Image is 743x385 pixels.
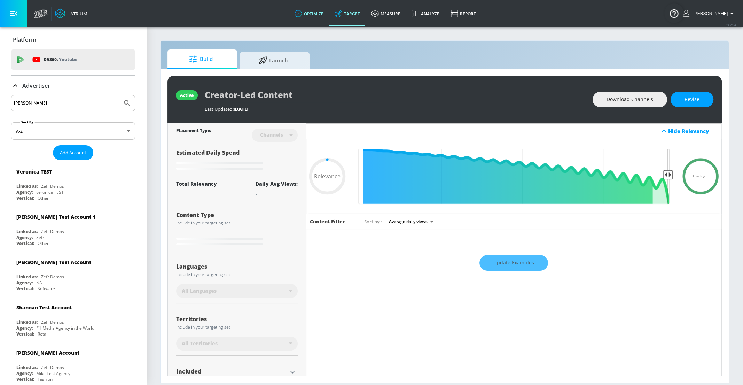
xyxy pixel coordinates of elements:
[406,1,445,26] a: Analyze
[20,120,35,124] label: Sort By
[16,280,33,286] div: Agency:
[38,376,53,382] div: Fashion
[174,51,227,68] span: Build
[55,8,87,19] a: Atrium
[36,189,64,195] div: veronica TEST
[59,56,77,63] p: Youtube
[683,9,736,18] button: [PERSON_NAME]
[314,174,341,179] span: Relevance
[38,240,49,246] div: Other
[693,175,708,178] span: Loading...
[38,286,55,292] div: Software
[11,344,135,384] div: [PERSON_NAME] AccountLinked as:Zefr DemosAgency:Mike Test AgencyVertical:Fashion
[690,11,728,16] span: login as: veronica.hernandez@zefr.com
[257,132,287,138] div: Channels
[53,145,93,160] button: Add Account
[176,369,287,374] div: Included
[16,331,34,337] div: Vertical:
[176,149,298,172] div: Estimated Daily Spend
[671,92,713,107] button: Revise
[685,95,699,104] span: Revise
[11,163,135,203] div: Veronica TESTLinked as:Zefr DemosAgency:veronica TESTVertical:Other
[16,229,38,234] div: Linked as:
[36,370,70,376] div: Mike Test Agency
[68,10,87,17] div: Atrium
[247,52,300,69] span: Launch
[385,217,436,226] div: Average daily views
[593,92,667,107] button: Download Channels
[36,280,42,286] div: NA
[355,149,673,204] input: Final Threshold
[16,274,38,280] div: Linked as:
[256,180,298,187] div: Daily Avg Views:
[16,183,38,189] div: Linked as:
[668,128,718,134] div: Hide Relevancy
[364,218,382,225] span: Sort by
[11,30,135,49] div: Platform
[726,23,736,27] span: v 4.25.4
[16,240,34,246] div: Vertical:
[176,128,211,135] div: Placement Type:
[176,337,298,351] div: All Territories
[41,319,64,325] div: Zefr Demos
[176,149,240,156] span: Estimated Daily Spend
[36,234,44,240] div: Zefr
[16,189,33,195] div: Agency:
[44,56,77,63] p: DV360:
[22,82,50,90] p: Advertiser
[16,286,34,292] div: Vertical:
[41,183,64,189] div: Zefr Demos
[41,364,64,370] div: Zefr Demos
[234,106,248,112] span: [DATE]
[11,122,135,140] div: A-Z
[310,218,345,225] h6: Content Filter
[38,195,49,201] div: Other
[16,325,33,331] div: Agency:
[176,212,298,218] div: Content Type
[36,325,94,331] div: #1 Media Agency in the World
[176,221,298,225] div: Include in your targeting set
[176,325,298,329] div: Include in your targeting set
[119,95,135,111] button: Submit Search
[16,364,38,370] div: Linked as:
[11,299,135,339] div: Shannan Test AccountLinked as:Zefr DemosAgency:#1 Media Agency in the WorldVertical:Retail
[13,36,36,44] p: Platform
[11,254,135,293] div: [PERSON_NAME] Test AccountLinked as:Zefr DemosAgency:NAVertical:Software
[176,180,217,187] div: Total Relevancy
[11,208,135,248] div: [PERSON_NAME] Test Account 1Linked as:Zefr DemosAgency:ZefrVertical:Other
[180,92,194,98] div: active
[182,287,217,294] span: All Languages
[176,284,298,298] div: All Languages
[16,259,91,265] div: [PERSON_NAME] Test Account
[176,316,298,322] div: Territories
[14,99,119,108] input: Search by name
[16,376,34,382] div: Vertical:
[366,1,406,26] a: measure
[16,349,79,356] div: [PERSON_NAME] Account
[16,195,34,201] div: Vertical:
[38,331,48,337] div: Retail
[205,106,586,112] div: Last Updated:
[60,149,86,157] span: Add Account
[329,1,366,26] a: Target
[306,123,722,139] div: Hide Relevancy
[11,49,135,70] div: DV360: Youtube
[16,319,38,325] div: Linked as:
[16,214,95,220] div: [PERSON_NAME] Test Account 1
[41,274,64,280] div: Zefr Demos
[289,1,329,26] a: optimize
[16,168,52,175] div: Veronica TEST
[11,76,135,95] div: Advertiser
[176,272,298,277] div: Include in your targeting set
[16,370,33,376] div: Agency:
[182,340,218,347] span: All Territories
[664,3,684,23] button: Open Resource Center
[607,95,653,104] span: Download Channels
[16,234,33,240] div: Agency:
[445,1,482,26] a: Report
